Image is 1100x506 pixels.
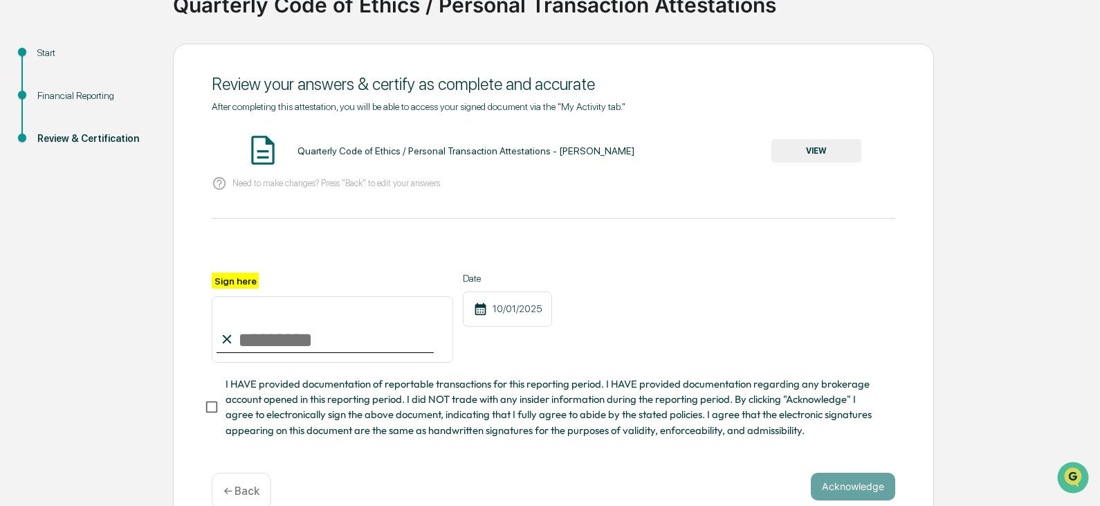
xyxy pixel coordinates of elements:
[28,201,87,215] span: Data Lookup
[28,174,89,188] span: Preclearance
[223,485,259,498] p: ← Back
[212,101,625,112] span: After completing this attestation, you will be able to access your signed document via the "My Ac...
[14,176,25,187] div: 🖐️
[14,29,252,51] p: How can we help?
[226,377,884,438] span: I HAVE provided documentation of reportable transactions for this reporting period. I HAVE provid...
[47,106,227,120] div: Start new chat
[98,234,167,245] a: Powered byPylon
[463,291,552,327] div: 10/01/2025
[8,169,95,194] a: 🖐️Preclearance
[771,139,861,163] button: VIEW
[212,74,895,94] div: Review your answers & certify as complete and accurate
[100,176,111,187] div: 🗄️
[37,89,151,103] div: Financial Reporting
[138,235,167,245] span: Pylon
[47,120,175,131] div: We're available if you need us!
[8,195,93,220] a: 🔎Data Lookup
[14,202,25,213] div: 🔎
[37,132,151,146] div: Review & Certification
[1056,460,1093,498] iframe: Open customer support
[37,46,151,60] div: Start
[246,133,280,168] img: Document Icon
[297,145,634,156] div: Quarterly Code of Ethics / Personal Transaction Attestations - [PERSON_NAME]
[14,106,39,131] img: 1746055101610-c473b297-6a78-478c-a979-82029cc54cd1
[232,178,440,188] p: Need to make changes? Press "Back" to edit your answers
[235,110,252,127] button: Start new chat
[212,273,259,289] label: Sign here
[95,169,177,194] a: 🗄️Attestations
[463,273,552,284] label: Date
[114,174,172,188] span: Attestations
[811,473,895,500] button: Acknowledge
